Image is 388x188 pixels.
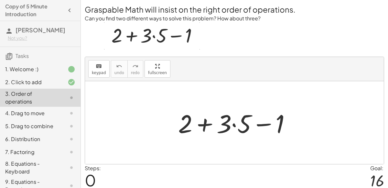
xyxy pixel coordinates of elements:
span: [PERSON_NAME] [16,26,65,34]
button: keyboardkeypad [88,60,110,78]
i: undo [116,62,122,70]
i: Task not started. [68,94,75,102]
i: Task finished. [68,65,75,73]
p: Can you find two different ways to solve this problem? How about three? [85,15,384,22]
img: c98fd760e6ed093c10ccf3c4ca28a3dcde0f4c7a2f3786375f60a510364f4df2.gif [104,22,200,50]
i: Task not started. [68,148,75,156]
i: Task not started. [68,122,75,130]
span: redo [131,71,140,75]
i: Task not started. [68,164,75,171]
div: Not you? [8,35,75,41]
div: 3. Order of operations [5,90,57,105]
span: keypad [92,71,106,75]
i: Task finished and correct. [68,78,75,86]
div: 7. Factoring [5,148,57,156]
h2: Graspable Math will insist on the right order of operations. [85,4,384,15]
button: fullscreen [145,60,170,78]
span: Tasks [16,52,29,59]
i: redo [132,62,138,70]
div: 2. Click to add [5,78,57,86]
div: 5. Drag to combine [5,122,57,130]
span: undo [114,71,124,75]
i: keyboard [96,62,102,70]
div: 8. Equations - Keyboard [5,160,57,175]
label: Steps: [85,165,101,171]
i: Task not started. [68,109,75,117]
span: fullscreen [148,71,167,75]
div: 1. Welcome :) [5,65,57,73]
div: Goal: [370,164,384,172]
div: 6. Distribution [5,135,57,143]
i: Task not started. [68,135,75,143]
h4: Copy of 5 Minute Introduction [5,3,64,18]
button: undoundo [111,60,128,78]
button: redoredo [127,60,143,78]
div: 4. Drag to move [5,109,57,117]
